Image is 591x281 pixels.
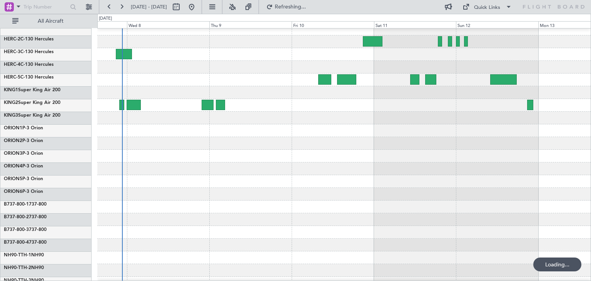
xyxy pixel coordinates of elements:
span: ORION2 [4,139,22,143]
span: ORION6 [4,189,22,194]
div: Quick Links [474,4,500,12]
span: HERC-2 [4,37,20,42]
a: B737-800-2737-800 [4,215,47,219]
a: HERC-4C-130 Hercules [4,62,53,67]
span: [DATE] - [DATE] [131,3,167,10]
span: ORION4 [4,164,22,169]
div: Sat 11 [374,21,456,28]
a: HERC-3C-130 Hercules [4,50,53,54]
span: HERC-4 [4,62,20,67]
div: Loading... [533,258,581,271]
a: ORION5P-3 Orion [4,177,43,181]
button: All Aircraft [8,15,83,27]
a: ORION3P-3 Orion [4,151,43,156]
div: Fri 10 [292,21,374,28]
a: KING1Super King Air 200 [4,88,60,92]
a: KING2Super King Air 200 [4,100,60,105]
a: ORION6P-3 Orion [4,189,43,194]
a: NH90-TTH-2NH90 [4,266,44,270]
a: ORION4P-3 Orion [4,164,43,169]
a: ORION1P-3 Orion [4,126,43,130]
span: ORION1 [4,126,22,130]
span: KING2 [4,100,18,105]
span: B737-800-4 [4,240,29,245]
span: ORION3 [4,151,22,156]
span: NH90-TTH-1 [4,253,31,258]
a: NH90-TTH-1NH90 [4,253,44,258]
a: B737-800-3737-800 [4,227,47,232]
span: HERC-3 [4,50,20,54]
span: Refreshing... [274,4,307,10]
a: HERC-2C-130 Hercules [4,37,53,42]
span: ORION5 [4,177,22,181]
span: HERC-5 [4,75,20,80]
a: B737-800-1737-800 [4,202,47,207]
a: B737-800-4737-800 [4,240,47,245]
span: B737-800-3 [4,227,29,232]
div: Wed 8 [127,21,209,28]
span: B737-800-1 [4,202,29,207]
span: KING1 [4,88,18,92]
input: Trip Number [23,1,68,13]
span: B737-800-2 [4,215,29,219]
div: [DATE] [99,15,112,22]
div: Sun 12 [456,21,538,28]
a: ORION2P-3 Orion [4,139,43,143]
div: Thu 9 [209,21,292,28]
a: KING3Super King Air 200 [4,113,60,118]
a: HERC-5C-130 Hercules [4,75,53,80]
button: Quick Links [459,1,516,13]
span: All Aircraft [20,18,81,24]
span: NH90-TTH-2 [4,266,31,270]
button: Refreshing... [263,1,309,13]
span: KING3 [4,113,18,118]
